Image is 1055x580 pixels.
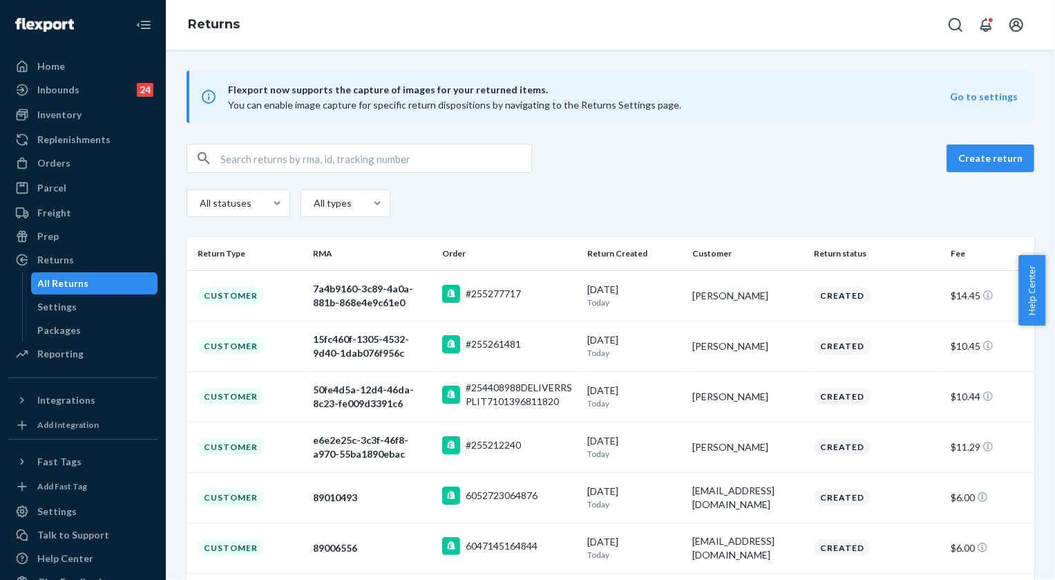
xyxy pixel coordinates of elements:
[692,440,802,454] div: [PERSON_NAME]
[8,343,158,365] a: Reporting
[588,397,682,409] p: Today
[8,389,158,411] button: Integrations
[198,438,264,456] div: Customer
[177,5,251,45] ol: breadcrumbs
[313,433,431,461] div: e6e2e25c-3c3f-46f8-a970-55ba1890ebac
[466,539,538,553] div: 6047145164844
[8,177,158,199] a: Parcel
[945,321,1034,371] td: $10.45
[814,539,871,556] div: Created
[220,144,531,172] input: Search returns by rma, id, tracking number
[588,535,682,561] div: [DATE]
[692,534,802,562] div: [EMAIL_ADDRESS][DOMAIN_NAME]
[198,287,264,304] div: Customer
[972,11,1000,39] button: Open notifications
[37,480,87,492] div: Add Fast Tag
[31,319,158,342] a: Packages
[437,237,582,270] th: Order
[198,489,264,506] div: Customer
[945,472,1034,523] td: $6.00
[692,289,802,303] div: [PERSON_NAME]
[945,270,1034,321] td: $14.45
[582,237,687,270] th: Return Created
[8,524,158,546] a: Talk to Support
[8,451,158,473] button: Fast Tags
[814,438,871,456] div: Created
[8,104,158,126] a: Inventory
[942,11,969,39] button: Open Search Box
[38,300,77,314] div: Settings
[808,237,946,270] th: Return status
[588,333,682,359] div: [DATE]
[692,339,802,353] div: [PERSON_NAME]
[188,17,240,32] a: Returns
[466,337,521,351] div: #255261481
[588,485,682,510] div: [DATE]
[588,498,682,510] p: Today
[198,539,264,556] div: Customer
[945,371,1034,422] td: $10.44
[37,528,109,542] div: Talk to Support
[15,18,74,32] img: Flexport logo
[588,434,682,460] div: [DATE]
[945,422,1034,472] td: $11.29
[8,55,158,77] a: Home
[588,297,682,308] p: Today
[1002,11,1030,39] button: Open account menu
[314,196,350,210] div: All types
[814,388,871,405] div: Created
[187,237,307,270] th: Return Type
[8,548,158,570] a: Help Center
[31,296,158,318] a: Settings
[466,381,576,409] div: #254408988DELIVERRSPLIT7101396811820
[37,156,70,170] div: Orders
[588,549,682,561] p: Today
[37,253,74,267] div: Returns
[31,272,158,294] a: All Returns
[814,489,871,506] div: Created
[38,277,89,290] div: All Returns
[200,196,249,210] div: All statuses
[313,282,431,310] div: 7a4b9160-3c89-4a0a-881b-868e4e9c61e0
[692,390,802,404] div: [PERSON_NAME]
[814,287,871,304] div: Created
[37,347,84,361] div: Reporting
[228,82,950,98] span: Flexport now supports the capture of images for your returned items.
[37,419,99,431] div: Add Integration
[466,489,538,503] div: 6052723064876
[945,237,1034,270] th: Fee
[945,523,1034,573] td: $6.00
[37,230,59,243] div: Prep
[8,152,158,174] a: Orders
[8,129,158,151] a: Replenishments
[37,108,82,122] div: Inventory
[687,237,808,270] th: Customer
[37,181,66,195] div: Parcel
[947,144,1034,172] button: Create return
[313,383,431,411] div: 50fe4d5a-12d4-46da-8c23-fe009d3391c6
[466,438,521,452] div: #255212240
[692,484,802,512] div: [EMAIL_ADDRESS][DOMAIN_NAME]
[37,455,82,469] div: Fast Tags
[38,324,82,337] div: Packages
[8,501,158,523] a: Settings
[37,505,77,518] div: Settings
[8,417,158,433] a: Add Integration
[588,347,682,359] p: Today
[37,206,71,220] div: Freight
[588,448,682,460] p: Today
[198,337,264,355] div: Customer
[814,337,871,355] div: Created
[137,83,153,97] div: 24
[37,393,95,407] div: Integrations
[130,11,158,39] button: Close Navigation
[37,552,93,565] div: Help Center
[8,225,158,247] a: Prep
[8,202,158,224] a: Freight
[8,79,158,101] a: Inbounds24
[8,478,158,495] a: Add Fast Tag
[37,59,65,73] div: Home
[228,99,681,111] span: You can enable image capture for specific return dispositions by navigating to the Returns Settin...
[1018,255,1045,326] button: Help Center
